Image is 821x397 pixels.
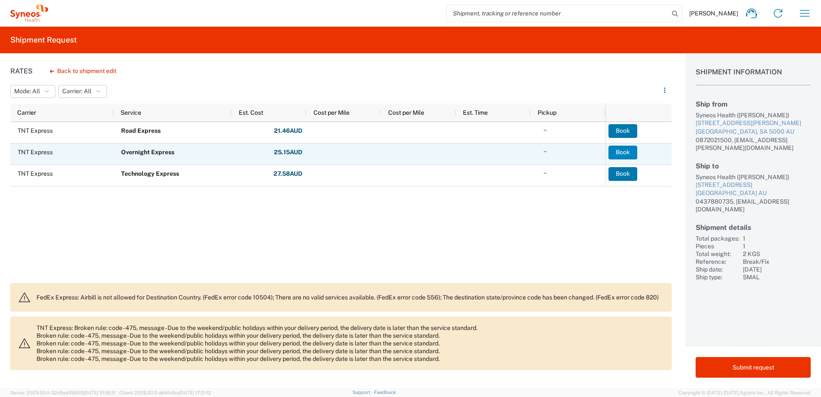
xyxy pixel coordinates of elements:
div: Ship date: [696,266,739,273]
div: Reference: [696,258,739,266]
span: Cost per Mile [388,109,424,116]
button: Mode: All [10,85,55,98]
button: 21.46AUD [274,124,303,138]
div: Break/Fix [743,258,811,266]
a: Feedback [374,390,396,395]
span: TNT Express [18,127,53,134]
div: Ship type: [696,273,739,281]
span: Copyright © [DATE]-[DATE] Agistix Inc., All Rights Reserved [678,389,811,397]
button: 25.15AUD [274,146,303,159]
span: TNT Express [18,170,53,177]
span: Client: 2025.20.0-e640dba [119,390,211,395]
strong: 27.58 AUD [274,170,302,178]
span: [DATE] 17:21:12 [179,390,211,395]
span: Mode: All [14,87,40,95]
h1: Rates [10,67,33,75]
div: 2 KGS [743,250,811,258]
span: TNT Express [18,149,53,156]
span: Est. Cost [239,109,263,116]
div: Pieces [696,242,739,250]
span: [DATE] 10:18:31 [83,390,116,395]
a: [STREET_ADDRESS][PERSON_NAME][GEOGRAPHIC_DATA], SA 5000 AU [696,119,811,136]
button: Carrier: All [58,85,107,98]
h2: Shipment Request [10,35,77,45]
button: Submit request [696,357,811,378]
span: Pickup [538,109,556,116]
button: Back to shipment edit [43,64,123,79]
div: Syneos Health ([PERSON_NAME]) [696,173,811,181]
span: Server: 2025.20.0-32d5ea39505 [10,390,116,395]
button: 27.58AUD [273,167,303,181]
div: 0872021500, [EMAIL_ADDRESS][PERSON_NAME][DOMAIN_NAME] [696,136,811,152]
b: Road Express [121,127,161,134]
strong: 25.15 AUD [274,148,302,156]
div: SMAL [743,273,811,281]
span: Est. Time [463,109,488,116]
input: Shipment, tracking or reference number [447,5,669,21]
div: Total weight: [696,250,739,258]
button: Book [608,146,637,159]
div: 1 [743,235,811,242]
a: Support [353,390,374,395]
b: Overnight Express [121,149,174,156]
p: TNT Express: Broken rule: code - 475, message - Due to the weekend/public holidays within your de... [36,324,664,363]
div: Total packages: [696,235,739,242]
h2: Shipment details [696,223,811,232]
button: Book [608,167,637,181]
span: Cost per Mile [313,109,350,116]
span: Carrier: All [62,87,91,95]
div: [GEOGRAPHIC_DATA], SA 5000 AU [696,128,811,136]
b: Technology Express [121,170,179,177]
div: [STREET_ADDRESS] [696,181,811,189]
div: 0437880735, [EMAIL_ADDRESS][DOMAIN_NAME] [696,198,811,213]
p: FedEx Express: Airbill is not allowed for Destination Country. (FedEx error code 10504); There ar... [36,293,664,301]
h2: Ship from [696,100,811,108]
span: Service [121,109,141,116]
a: [STREET_ADDRESS][GEOGRAPHIC_DATA] AU [696,181,811,198]
button: Book [608,124,637,138]
span: Carrier [17,109,36,116]
div: [STREET_ADDRESS][PERSON_NAME] [696,119,811,128]
strong: 21.46 AUD [274,127,302,135]
div: [DATE] [743,266,811,273]
span: [PERSON_NAME] [689,9,738,17]
div: [GEOGRAPHIC_DATA] AU [696,189,811,198]
div: 1 [743,242,811,250]
h1: Shipment Information [696,68,811,86]
div: Syneos Health ([PERSON_NAME]) [696,111,811,119]
h2: Ship to [696,162,811,170]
